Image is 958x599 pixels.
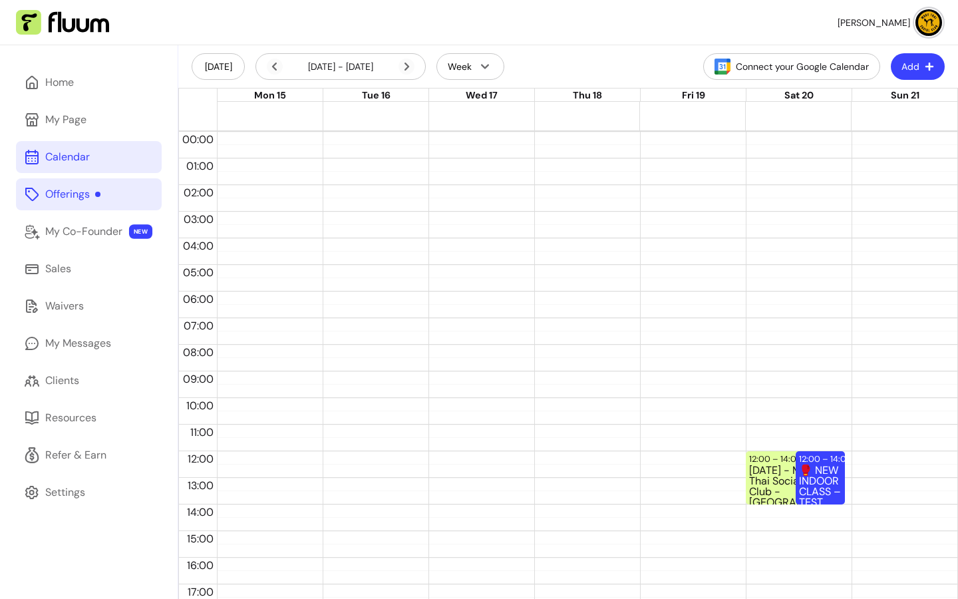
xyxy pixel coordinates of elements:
[891,53,945,80] button: Add
[784,89,814,103] button: Sat 20
[838,16,910,29] span: [PERSON_NAME]
[180,292,217,306] span: 06:00
[746,451,830,504] div: 12:00 – 14:00[DATE] - Muay Thai Social Club - [GEOGRAPHIC_DATA]
[45,224,122,240] div: My Co-Founder
[573,89,602,103] button: Thu 18
[179,132,217,146] span: 00:00
[45,410,96,426] div: Resources
[749,465,827,503] div: [DATE] - Muay Thai Social Club - [GEOGRAPHIC_DATA]
[16,67,162,99] a: Home
[784,89,814,101] span: Sat 20
[45,335,111,351] div: My Messages
[573,89,602,101] span: Thu 18
[45,186,100,202] div: Offerings
[183,399,217,413] span: 10:00
[466,89,498,103] button: Wed 17
[16,327,162,359] a: My Messages
[184,585,217,599] span: 17:00
[184,505,217,519] span: 14:00
[682,89,705,103] button: Fri 19
[703,53,880,80] button: Connect your Google Calendar
[838,9,942,36] button: avatar[PERSON_NAME]
[16,253,162,285] a: Sales
[891,89,919,103] button: Sun 21
[45,485,85,500] div: Settings
[436,53,504,80] button: Week
[45,149,90,165] div: Calendar
[180,319,217,333] span: 07:00
[16,10,109,35] img: Fluum Logo
[16,365,162,397] a: Clients
[267,59,414,75] div: [DATE] - [DATE]
[16,141,162,173] a: Calendar
[184,532,217,546] span: 15:00
[180,372,217,386] span: 09:00
[16,104,162,136] a: My Page
[749,453,806,465] div: 12:00 – 14:00
[45,75,74,91] div: Home
[180,266,217,280] span: 05:00
[180,239,217,253] span: 04:00
[180,186,217,200] span: 02:00
[184,479,217,493] span: 13:00
[915,9,942,36] img: avatar
[682,89,705,101] span: Fri 19
[466,89,498,101] span: Wed 17
[891,89,919,101] span: Sun 21
[45,298,84,314] div: Waivers
[799,465,842,503] div: 🥊 NEW INDOOR CLASS – TEST SESSION 🥊
[796,451,846,504] div: 12:00 – 14:00🥊 NEW INDOOR CLASS – TEST SESSION 🥊
[254,89,286,101] span: Mon 15
[184,558,217,572] span: 16:00
[16,439,162,471] a: Refer & Earn
[129,224,152,239] span: NEW
[187,425,217,439] span: 11:00
[180,345,217,359] span: 08:00
[254,89,286,103] button: Mon 15
[180,212,217,226] span: 03:00
[362,89,391,103] button: Tue 16
[45,447,106,463] div: Refer & Earn
[715,59,730,75] img: Google Calendar Icon
[45,261,71,277] div: Sales
[16,402,162,434] a: Resources
[192,53,245,80] button: [DATE]
[16,477,162,508] a: Settings
[16,216,162,248] a: My Co-Founder NEW
[45,112,86,128] div: My Page
[184,452,217,466] span: 12:00
[16,290,162,322] a: Waivers
[183,159,217,173] span: 01:00
[362,89,391,101] span: Tue 16
[16,178,162,210] a: Offerings
[799,453,856,465] div: 12:00 – 14:00
[45,373,79,389] div: Clients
